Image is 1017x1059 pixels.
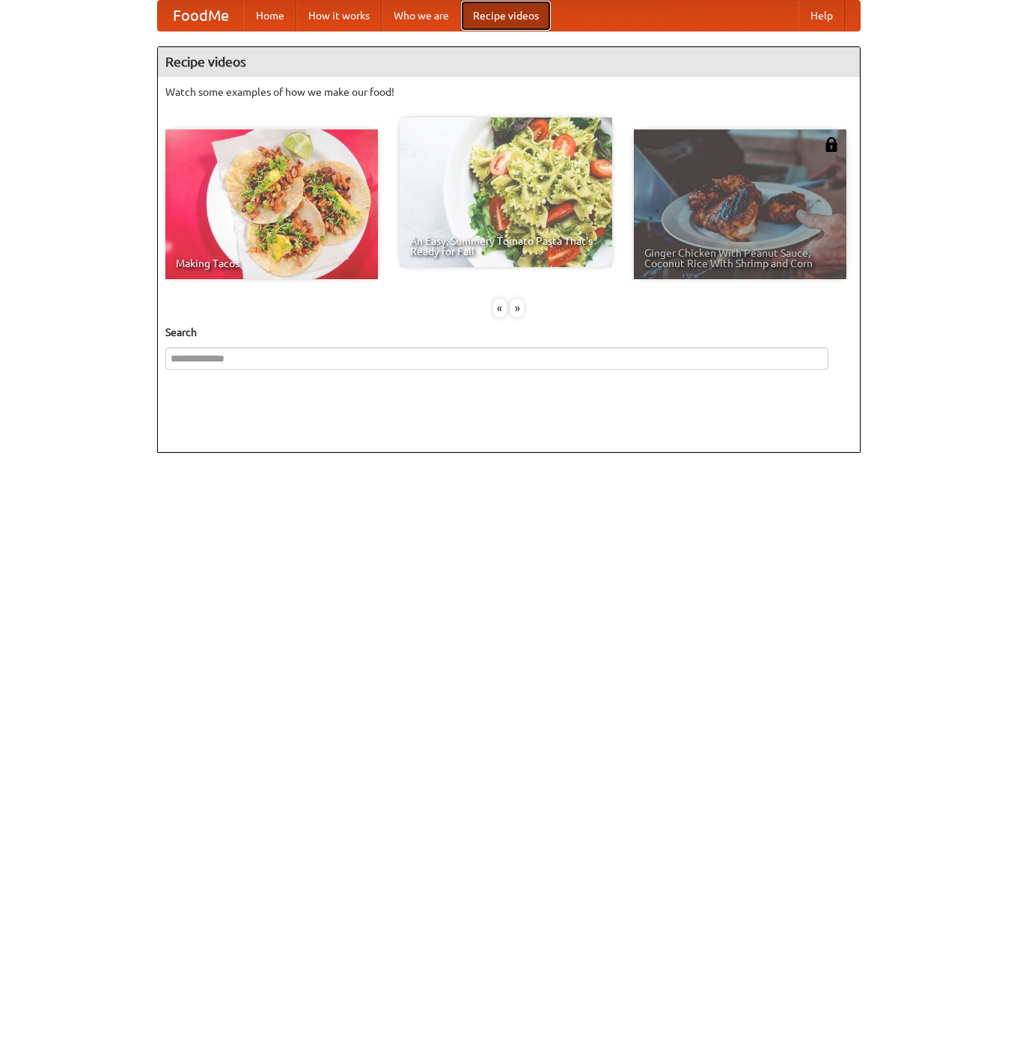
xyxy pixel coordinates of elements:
a: Recipe videos [461,1,551,31]
a: Making Tacos [165,129,378,279]
a: Who we are [382,1,461,31]
div: » [510,299,524,317]
a: FoodMe [158,1,244,31]
div: « [493,299,507,317]
img: 483408.png [824,137,839,152]
a: Help [798,1,845,31]
a: Home [244,1,296,31]
h5: Search [165,325,852,340]
h4: Recipe videos [158,47,860,77]
p: Watch some examples of how we make our food! [165,85,852,100]
a: An Easy, Summery Tomato Pasta That's Ready for Fall [400,118,612,267]
span: An Easy, Summery Tomato Pasta That's Ready for Fall [410,236,602,257]
a: How it works [296,1,382,31]
span: Making Tacos [176,258,367,269]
